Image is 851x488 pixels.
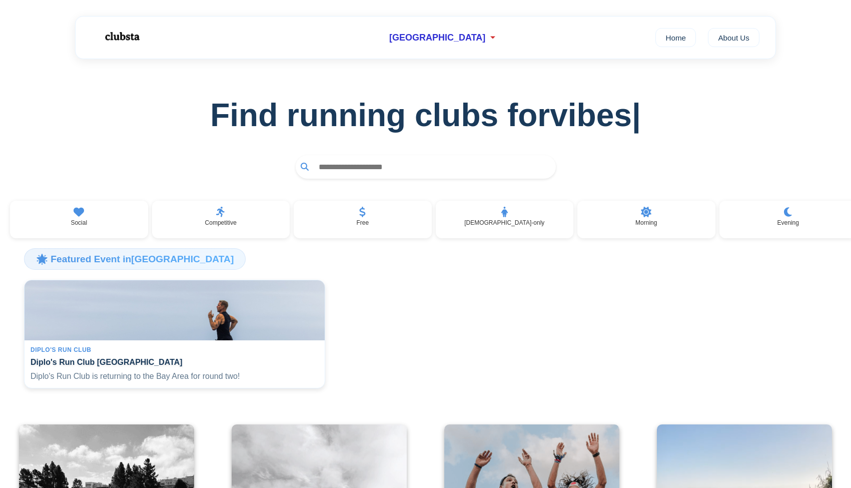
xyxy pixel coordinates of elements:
[356,219,369,226] p: Free
[655,28,696,47] a: Home
[25,280,325,340] img: Diplo's Run Club San Francisco
[464,219,544,226] p: [DEMOGRAPHIC_DATA]-only
[632,97,641,133] span: |
[708,28,759,47] a: About Us
[16,97,835,134] h1: Find running clubs for
[24,248,246,269] h3: 🌟 Featured Event in [GEOGRAPHIC_DATA]
[31,346,319,353] div: Diplo's Run Club
[635,219,657,226] p: Morning
[31,371,319,382] p: Diplo's Run Club is returning to the Bay Area for round two!
[205,219,237,226] p: Competitive
[389,33,485,43] span: [GEOGRAPHIC_DATA]
[550,97,641,134] span: vibes
[777,219,799,226] p: Evening
[31,357,319,367] h4: Diplo's Run Club [GEOGRAPHIC_DATA]
[71,219,87,226] p: Social
[92,24,152,49] img: Logo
